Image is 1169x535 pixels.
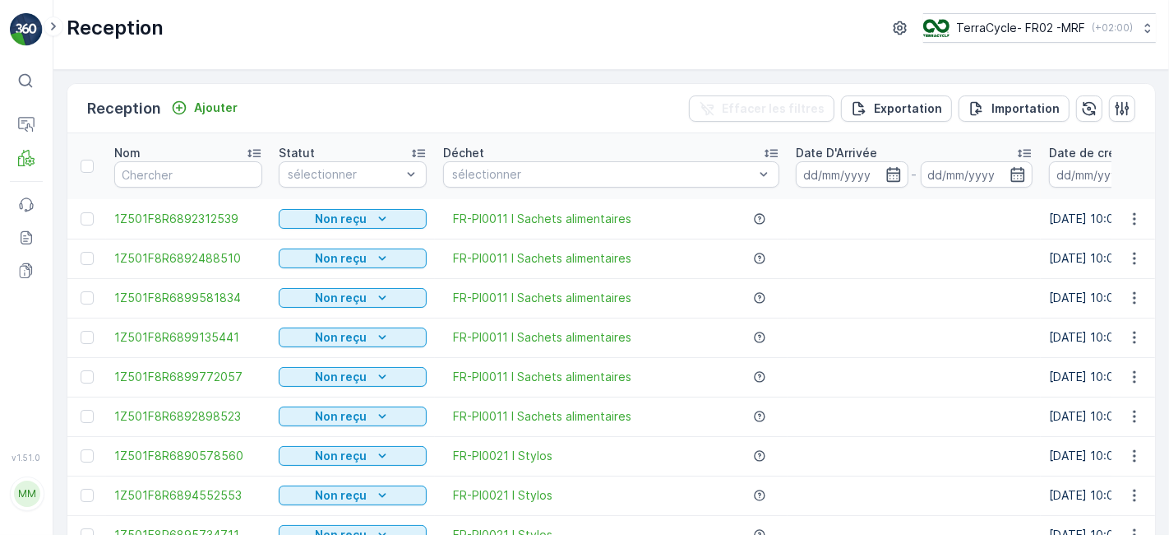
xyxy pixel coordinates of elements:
div: Toggle Row Selected [81,410,94,423]
button: Exportation [841,95,952,122]
a: FR-PI0011 I Sachets alimentaires [453,211,631,227]
p: Non reçu [316,408,367,425]
p: Ajouter [194,100,238,116]
a: FR-PI0011 I Sachets alimentaires [453,369,631,385]
p: TerraCycle- FR02 -MRF [956,20,1085,36]
p: Non reçu [316,448,367,464]
button: Non reçu [279,446,427,466]
a: FR-PI0011 I Sachets alimentaires [453,250,631,267]
button: Non reçu [279,367,427,387]
p: Importation [991,100,1060,117]
p: Effacer les filtres [722,100,825,117]
button: Non reçu [279,407,427,426]
p: - [912,165,917,184]
a: 1Z501F8R6894552553 [114,487,262,504]
a: 1Z501F8R6892898523 [114,408,262,425]
a: 1Z501F8R6890578560 [114,448,262,464]
img: terracycle.png [923,19,950,37]
button: Non reçu [279,486,427,505]
input: dd/mm/yyyy [921,161,1033,188]
div: Toggle Row Selected [81,252,94,265]
button: Non reçu [279,328,427,347]
p: Date D'Arrivée [796,145,877,161]
button: MM [10,466,43,522]
button: Importation [959,95,1070,122]
div: Toggle Row Selected [81,370,94,384]
a: 1Z501F8R6899135441 [114,329,262,346]
input: Chercher [114,161,262,188]
p: Non reçu [316,487,367,504]
div: Toggle Row Selected [81,489,94,502]
p: Non reçu [316,369,367,385]
button: Non reçu [279,288,427,308]
p: Reception [67,15,164,41]
p: Statut [279,145,315,161]
p: Non reçu [316,250,367,267]
p: Non reçu [316,290,367,306]
p: Reception [87,97,161,120]
p: Date de création [1049,145,1144,161]
a: 1Z501F8R6899581834 [114,290,262,306]
a: FR-PI0011 I Sachets alimentaires [453,408,631,425]
button: Non reçu [279,209,427,229]
p: sélectionner [288,166,401,183]
span: v 1.51.0 [10,453,43,463]
button: TerraCycle- FR02 -MRF(+02:00) [923,13,1156,43]
div: Toggle Row Selected [81,449,94,463]
a: FR-PI0021 I Stylos [453,487,552,504]
p: sélectionner [452,166,754,183]
p: ( +02:00 ) [1092,21,1133,35]
p: Déchet [443,145,484,161]
input: dd/mm/yyyy [1049,161,1162,188]
div: Toggle Row Selected [81,331,94,344]
a: FR-PI0011 I Sachets alimentaires [453,329,631,346]
p: Non reçu [316,329,367,346]
button: Ajouter [164,98,244,118]
button: Non reçu [279,249,427,268]
a: 1Z501F8R6899772057 [114,369,262,385]
img: logo [10,13,43,46]
a: 1Z501F8R6892312539 [114,211,262,227]
p: Non reçu [316,211,367,227]
div: Toggle Row Selected [81,212,94,226]
a: FR-PI0021 I Stylos [453,448,552,464]
p: Nom [114,145,141,161]
input: dd/mm/yyyy [796,161,908,188]
a: 1Z501F8R6892488510 [114,250,262,267]
a: FR-PI0011 I Sachets alimentaires [453,290,631,306]
div: Toggle Row Selected [81,291,94,305]
div: MM [14,481,40,507]
button: Effacer les filtres [689,95,834,122]
p: Exportation [874,100,942,117]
